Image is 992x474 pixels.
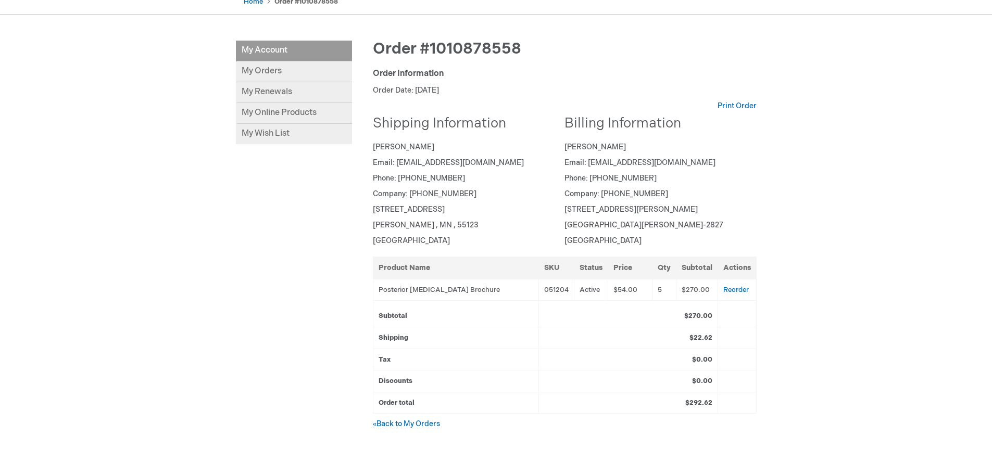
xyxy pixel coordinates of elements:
[652,257,676,279] th: Qty
[564,189,668,198] span: Company: [PHONE_NUMBER]
[564,143,626,151] span: [PERSON_NAME]
[373,420,376,428] small: «
[723,286,749,294] a: Reorder
[373,419,440,428] a: «Back to My Orders
[373,68,757,80] div: Order Information
[564,236,642,245] span: [GEOGRAPHIC_DATA]
[373,189,476,198] span: Company: [PHONE_NUMBER]
[373,174,465,183] span: Phone: [PHONE_NUMBER]
[692,377,712,385] strong: $0.00
[373,85,757,96] p: Order Date: [DATE]
[373,279,539,301] td: Posterior [MEDICAL_DATA] Brochure
[373,40,521,58] span: Order #1010878558
[373,236,450,245] span: [GEOGRAPHIC_DATA]
[718,101,757,111] a: Print Order
[539,257,574,279] th: SKU
[564,205,698,214] span: [STREET_ADDRESS][PERSON_NAME]
[373,205,445,214] span: [STREET_ADDRESS]
[676,257,718,279] th: Subtotal
[379,312,407,320] strong: Subtotal
[236,61,352,82] a: My Orders
[373,158,524,167] span: Email: [EMAIL_ADDRESS][DOMAIN_NAME]
[564,174,657,183] span: Phone: [PHONE_NUMBER]
[379,399,415,407] strong: Order total
[236,103,352,124] a: My Online Products
[574,279,608,301] td: Active
[539,279,574,301] td: 051204
[373,221,479,229] span: [PERSON_NAME] , MN , 55123
[373,257,539,279] th: Product Name
[608,257,652,279] th: Price
[684,312,712,320] strong: $270.00
[236,82,352,103] a: My Renewals
[379,334,408,342] strong: Shipping
[564,117,749,132] h2: Billing Information
[236,124,352,144] a: My Wish List
[692,355,712,364] strong: $0.00
[689,334,712,342] strong: $22.62
[379,377,412,385] strong: Discounts
[608,279,652,301] td: $54.00
[685,399,712,407] strong: $292.62
[564,158,715,167] span: Email: [EMAIL_ADDRESS][DOMAIN_NAME]
[564,221,723,229] span: [GEOGRAPHIC_DATA][PERSON_NAME]-2827
[676,279,718,301] td: $270.00
[379,355,391,364] strong: Tax
[574,257,608,279] th: Status
[373,117,557,132] h2: Shipping Information
[373,143,434,151] span: [PERSON_NAME]
[718,257,756,279] th: Actions
[652,279,676,301] td: 5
